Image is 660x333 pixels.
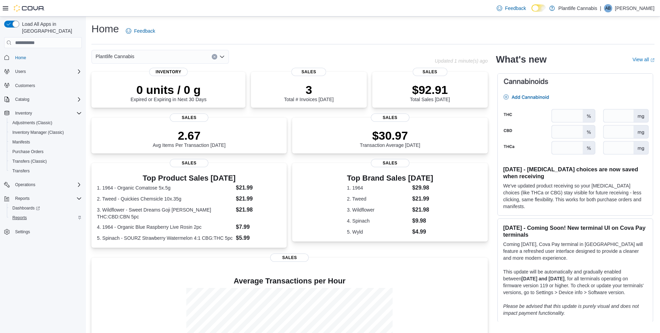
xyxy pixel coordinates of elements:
span: Customers [15,83,35,88]
button: Clear input [212,54,217,60]
a: Purchase Orders [10,148,46,156]
a: Home [12,54,29,62]
h4: Average Transactions per Hour [97,277,482,285]
p: 3 [284,83,333,97]
span: Purchase Orders [10,148,82,156]
dd: $21.99 [236,184,281,192]
div: Aaron Black [604,4,612,12]
dd: $5.99 [236,234,281,242]
div: Expired or Expiring in Next 30 Days [131,83,207,102]
span: Adjustments (Classic) [12,120,52,126]
button: Users [12,67,29,76]
span: Users [15,69,26,74]
span: Plantlife Cannabis [96,52,134,61]
p: This update will be automatically and gradually enabled between , for all terminals operating on ... [503,268,647,296]
p: Plantlife Cannabis [558,4,597,12]
dd: $21.98 [412,206,433,214]
span: Transfers (Classic) [10,157,82,165]
h3: [DATE] - Coming Soon! New terminal UI on Cova Pay terminals [503,224,647,238]
dd: $21.99 [236,195,281,203]
span: Sales [291,68,326,76]
p: We've updated product receiving so your [MEDICAL_DATA] choices (like THCa or CBG) stay visible fo... [503,182,647,210]
dt: 5. Wyld [347,228,409,235]
span: Sales [412,68,447,76]
svg: External link [650,58,654,62]
a: Customers [12,82,38,90]
em: Please be advised that this update is purely visual and does not impact payment functionality. [503,303,639,316]
dd: $21.98 [236,206,281,214]
a: Dashboards [7,203,85,213]
span: Transfers (Classic) [12,159,47,164]
input: Dark Mode [531,4,546,12]
h3: Top Brand Sales [DATE] [347,174,433,182]
dt: 4. 1964 - Organic Blue Raspberry Live Rosin 2pc [97,224,233,230]
button: Customers [1,80,85,90]
span: Reports [12,194,82,203]
dt: 1. 1964 [347,184,409,191]
button: Inventory [12,109,35,117]
button: Inventory [1,108,85,118]
a: Dashboards [10,204,43,212]
span: Sales [371,114,409,122]
dd: $4.99 [412,228,433,236]
button: Inventory Manager (Classic) [7,128,85,137]
a: Manifests [10,138,33,146]
button: Reports [1,194,85,203]
dt: 1. 1964 - Organic Comatose 5x.5g [97,184,233,191]
button: Manifests [7,137,85,147]
p: $30.97 [360,129,420,142]
span: Inventory [149,68,188,76]
div: Total # Invoices [DATE] [284,83,333,102]
span: Reports [12,215,27,221]
button: Users [1,67,85,76]
h3: [DATE] - [MEDICAL_DATA] choices are now saved when receiving [503,166,647,180]
dt: 5. Spinach - SOURZ Strawberry Watermelon 4:1 CBG:THC 5pc [97,235,233,241]
span: Sales [270,254,309,262]
dd: $21.99 [412,195,433,203]
a: Reports [10,214,30,222]
p: 2.67 [153,129,225,142]
span: Sales [371,159,409,167]
dd: $29.98 [412,184,433,192]
dt: 3. Wildflower [347,206,409,213]
img: Cova [14,5,45,12]
dt: 2. Tweed [347,195,409,202]
a: View allExternal link [632,57,654,62]
p: Updated 1 minute(s) ago [435,58,488,64]
button: Reports [7,213,85,223]
span: Reports [15,196,30,201]
span: Dashboards [12,205,40,211]
button: Adjustments (Classic) [7,118,85,128]
span: Users [12,67,82,76]
a: Transfers [10,167,32,175]
span: Inventory [12,109,82,117]
h3: Top Product Sales [DATE] [97,174,281,182]
span: Purchase Orders [12,149,44,154]
strong: [DATE] and [DATE] [521,276,564,281]
button: Operations [1,180,85,190]
a: Settings [12,228,33,236]
a: Inventory Manager (Classic) [10,128,67,137]
span: Manifests [12,139,30,145]
span: Inventory [15,110,32,116]
a: Feedback [123,24,158,38]
button: Open list of options [219,54,225,60]
span: Inventory Manager (Classic) [10,128,82,137]
span: Sales [170,114,208,122]
span: Dashboards [10,204,82,212]
span: Home [15,55,26,61]
span: Operations [15,182,35,187]
span: Settings [15,229,30,235]
button: Reports [12,194,32,203]
nav: Complex example [4,50,82,255]
dd: $7.99 [236,223,281,231]
div: Transaction Average [DATE] [360,129,420,148]
dt: 2. Tweed - Quickies Chemsicle 10x.35g [97,195,233,202]
span: Feedback [505,5,526,12]
p: Coming [DATE], Cova Pay terminal in [GEOGRAPHIC_DATA] will feature a refreshed user interface des... [503,241,647,261]
button: Catalog [12,95,32,104]
span: Catalog [12,95,82,104]
span: Catalog [15,97,29,102]
p: [PERSON_NAME] [615,4,654,12]
button: Purchase Orders [7,147,85,157]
